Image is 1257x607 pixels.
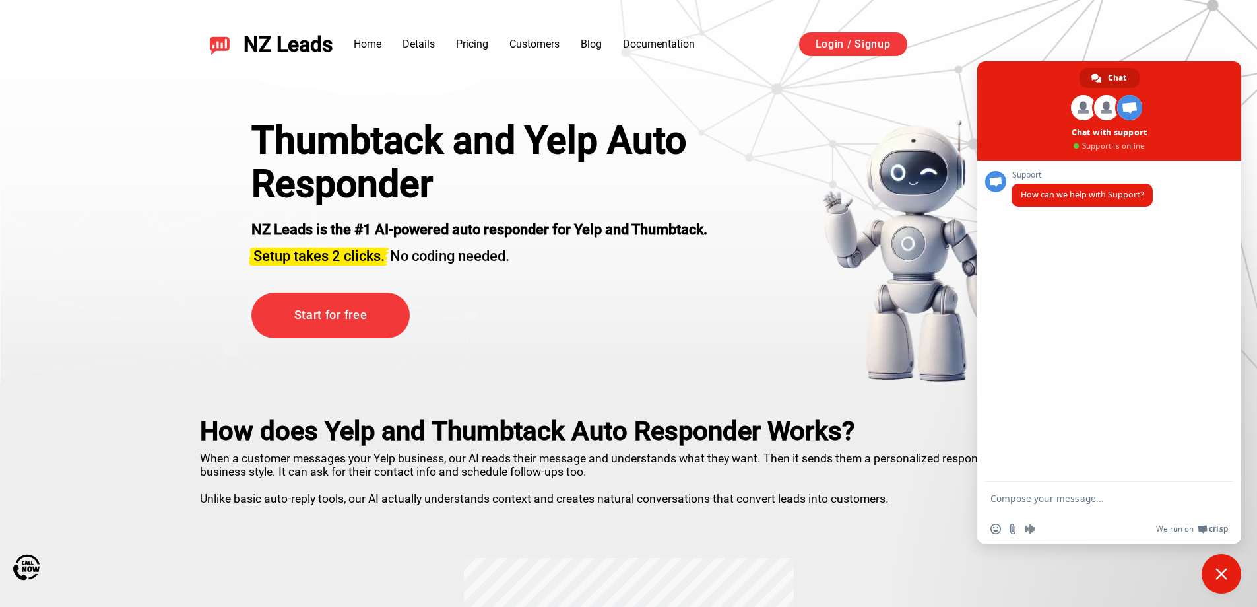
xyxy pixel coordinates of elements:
a: Start for free [251,293,410,338]
a: Blog [581,38,602,50]
span: We run on [1156,524,1194,534]
span: Chat [1108,68,1126,88]
a: We run onCrisp [1156,524,1228,534]
a: Home [354,38,381,50]
textarea: Compose your message... [990,482,1202,515]
img: Call Now [13,554,40,581]
img: NZ Leads logo [209,34,230,55]
a: Close chat [1202,554,1241,594]
span: NZ Leads [243,32,333,57]
iframe: Sign in with Google Button [920,30,1066,59]
span: Setup takes 2 clicks. [253,248,385,264]
img: yelp bot [822,119,1006,383]
span: Support [1012,170,1153,180]
span: Audio message [1025,524,1035,534]
strong: NZ Leads is the #1 AI-powered auto responder for Yelp and Thumbtack. [251,221,707,238]
span: Crisp [1209,524,1228,534]
h1: Thumbtack and Yelp Auto Responder [251,119,779,205]
a: Chat [1080,68,1140,88]
a: Customers [509,38,560,50]
a: Login / Signup [799,32,907,56]
span: Send a file [1008,524,1018,534]
h2: How does Yelp and Thumbtack Auto Responder Works? [200,416,1058,446]
a: Documentation [623,38,695,50]
a: Pricing [456,38,488,50]
span: Insert an emoji [990,524,1001,534]
p: When a customer messages your Yelp business, our AI reads their message and understands what they... [200,446,1058,505]
span: How can we help with Support? [1021,189,1144,200]
a: Details [403,38,435,50]
h2: No coding needed. [251,240,779,266]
